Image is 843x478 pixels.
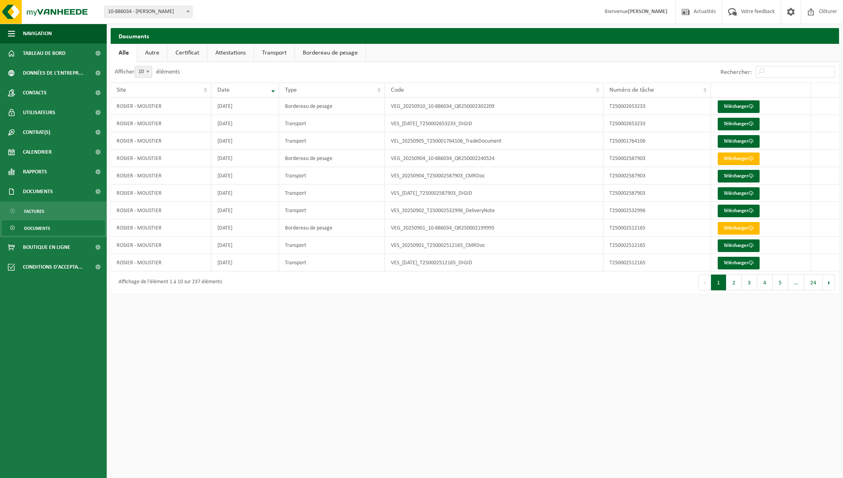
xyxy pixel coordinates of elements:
a: Bordereau de pesage [295,44,366,62]
a: Télécharger [718,205,760,217]
td: [DATE] [211,219,279,237]
span: Contrat(s) [23,122,50,142]
button: 3 [742,275,757,290]
td: [DATE] [211,202,279,219]
td: T250002587903 [603,184,711,202]
td: Transport [279,237,385,254]
span: Documents [23,182,53,201]
span: Factures [24,204,44,219]
strong: [PERSON_NAME] [628,9,668,15]
span: Navigation [23,24,52,43]
td: Bordereau de pesage [279,98,385,115]
td: VEG_20250901_10-886034_QR250002199995 [385,219,603,237]
td: [DATE] [211,254,279,271]
td: VES_20250902_T250002532996_DeliveryNote [385,202,603,219]
button: 24 [804,275,823,290]
td: [DATE] [211,132,279,150]
span: Date [217,87,230,93]
td: T250001764106 [603,132,711,150]
td: ROSIER - MOUSTIER [111,254,211,271]
a: Certificat [168,44,207,62]
span: Code [391,87,404,93]
a: Transport [254,44,294,62]
span: Rapports [23,162,47,182]
td: Transport [279,202,385,219]
td: Bordereau de pesage [279,150,385,167]
td: VEG_20250904_10-886034_QR250002240524 [385,150,603,167]
td: [DATE] [211,237,279,254]
span: Type [285,87,297,93]
a: Télécharger [718,222,760,235]
a: Documents [2,220,105,235]
span: Boutique en ligne [23,237,70,257]
td: VEL_20250905_T250001764106_TradeDocument [385,132,603,150]
td: T250002512165 [603,254,711,271]
td: ROSIER - MOUSTIER [111,202,211,219]
a: Factures [2,203,105,218]
a: Télécharger [718,187,760,200]
span: 10-886034 - ROSIER - MOUSTIER [104,6,192,18]
div: Affichage de l'élément 1 à 10 sur 237 éléments [115,275,222,290]
td: VEG_20250910_10-886034_QR250002302209 [385,98,603,115]
span: … [788,275,804,290]
td: ROSIER - MOUSTIER [111,219,211,237]
button: Next [823,275,835,290]
button: 1 [711,275,726,290]
a: Télécharger [718,135,760,148]
a: Télécharger [718,239,760,252]
td: ROSIER - MOUSTIER [111,184,211,202]
a: Télécharger [718,170,760,183]
td: VES_20250901_T250002512165_CMRDoc [385,237,603,254]
td: Transport [279,115,385,132]
td: ROSIER - MOUSTIER [111,98,211,115]
td: VES_[DATE]_T250002587903_DIGID [385,184,603,202]
span: Contacts [23,83,47,103]
label: Rechercher: [720,69,752,75]
td: ROSIER - MOUSTIER [111,115,211,132]
td: Transport [279,254,385,271]
span: Calendrier [23,142,52,162]
td: T250002587903 [603,167,711,184]
span: 10-886034 - ROSIER - MOUSTIER [105,6,192,17]
td: Transport [279,167,385,184]
button: 4 [757,275,773,290]
td: T250002653233 [603,115,711,132]
span: Numéro de tâche [609,87,654,93]
span: Site [117,87,126,93]
a: Télécharger [718,100,760,113]
span: Données de l'entrepr... [23,63,83,83]
td: ROSIER - MOUSTIER [111,237,211,254]
td: VES_[DATE]_T250002512165_DIGID [385,254,603,271]
button: 5 [773,275,788,290]
td: [DATE] [211,98,279,115]
td: ROSIER - MOUSTIER [111,132,211,150]
td: [DATE] [211,184,279,202]
span: Documents [24,221,50,236]
td: T250002532996 [603,202,711,219]
span: 10 [135,66,152,78]
a: Télécharger [718,257,760,269]
a: Télécharger [718,118,760,130]
td: [DATE] [211,167,279,184]
td: T250002512165 [603,237,711,254]
button: Previous [698,275,711,290]
span: Utilisateurs [23,103,55,122]
td: [DATE] [211,150,279,167]
label: Afficher éléments [115,69,180,75]
button: 2 [726,275,742,290]
a: Attestations [207,44,254,62]
td: Transport [279,132,385,150]
a: Alle [111,44,137,62]
td: ROSIER - MOUSTIER [111,150,211,167]
td: T250002587903 [603,150,711,167]
a: Autre [137,44,167,62]
td: VES_20250904_T250002587903_CMRDoc [385,167,603,184]
td: ROSIER - MOUSTIER [111,167,211,184]
span: Conditions d'accepta... [23,257,83,277]
a: Télécharger [718,152,760,165]
td: Transport [279,184,385,202]
span: 10 [135,66,152,77]
td: [DATE] [211,115,279,132]
span: Tableau de bord [23,43,66,63]
td: Bordereau de pesage [279,219,385,237]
